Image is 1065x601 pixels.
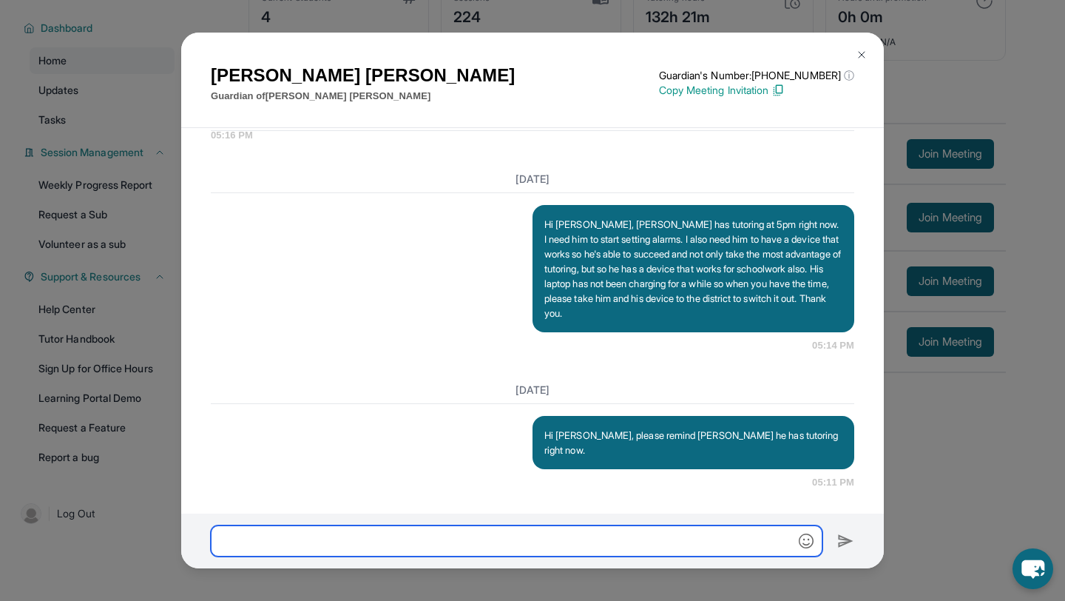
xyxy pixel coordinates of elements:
img: Close Icon [856,49,868,61]
span: 05:14 PM [812,338,854,353]
span: 05:11 PM [812,475,854,490]
span: 05:16 PM [211,128,854,143]
img: Send icon [837,532,854,550]
h3: [DATE] [211,172,854,187]
p: Hi [PERSON_NAME], please remind [PERSON_NAME] he has tutoring right now. [544,428,842,457]
button: chat-button [1012,548,1053,589]
p: Copy Meeting Invitation [659,83,854,98]
p: Hi [PERSON_NAME], [PERSON_NAME] has tutoring at 5pm right now. I need him to start setting alarms... [544,217,842,320]
img: Copy Icon [771,84,785,97]
p: Guardian of [PERSON_NAME] [PERSON_NAME] [211,89,515,104]
span: ⓘ [844,68,854,83]
h1: [PERSON_NAME] [PERSON_NAME] [211,62,515,89]
img: Emoji [799,534,814,548]
h3: [DATE] [211,383,854,397]
p: Guardian's Number: [PHONE_NUMBER] [659,68,854,83]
